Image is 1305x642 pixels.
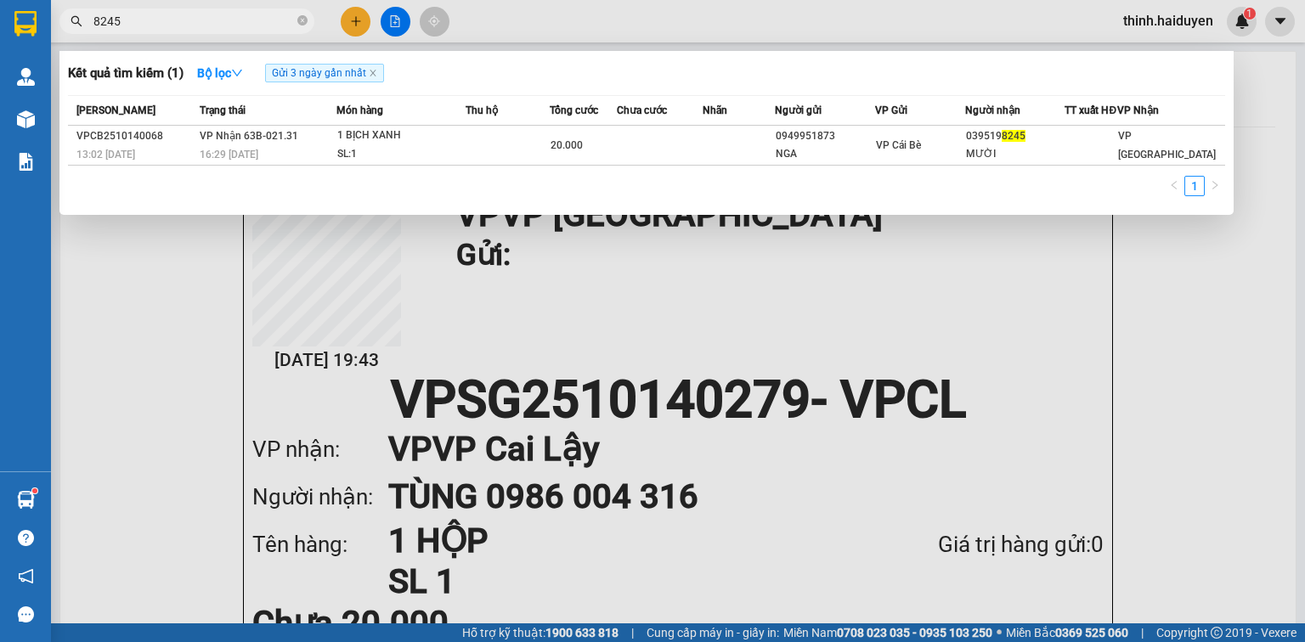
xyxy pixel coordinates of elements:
[775,104,822,116] span: Người gửi
[200,149,258,160] span: 16:29 [DATE]
[199,14,336,35] div: VP Cai Lậy
[196,89,337,113] div: 20.000
[1118,130,1216,160] span: VP [GEOGRAPHIC_DATA]
[171,121,194,145] span: SL
[265,64,384,82] span: Gửi 3 ngày gần nhất
[336,104,383,116] span: Món hàng
[876,139,921,151] span: VP Cái Bè
[369,69,377,77] span: close
[184,59,257,87] button: Bộ lọcdown
[1169,180,1179,190] span: left
[14,16,41,34] span: Gửi:
[297,14,308,30] span: close-circle
[1002,130,1025,142] span: 8245
[1205,176,1225,196] button: right
[1185,177,1204,195] a: 1
[199,35,336,55] div: TÙNG
[14,11,37,37] img: logo-vxr
[18,606,34,622] span: message
[551,139,583,151] span: 20.000
[231,67,243,79] span: down
[68,65,184,82] h3: Kết quả tìm kiếm ( 1 )
[93,12,294,31] input: Tìm tên, số ĐT hoặc mã đơn
[200,130,298,142] span: VP Nhận 63B-021.31
[1205,176,1225,196] li: Next Page
[776,127,874,145] div: 0949951873
[14,123,336,144] div: Tên hàng: 1 HỘP ( : 1 )
[337,145,465,164] div: SL: 1
[18,530,34,546] span: question-circle
[965,104,1020,116] span: Người nhận
[76,104,155,116] span: [PERSON_NAME]
[703,104,727,116] span: Nhãn
[76,149,135,160] span: 13:02 [DATE]
[17,491,35,509] img: warehouse-icon
[966,145,1065,163] div: MƯỜI
[550,104,598,116] span: Tổng cước
[199,16,240,34] span: Nhận:
[17,68,35,86] img: warehouse-icon
[1210,180,1220,190] span: right
[1184,176,1205,196] li: 1
[776,145,874,163] div: NGA
[1117,104,1159,116] span: VP Nhận
[337,127,465,145] div: 1 BỊCH XANH
[18,568,34,584] span: notification
[32,488,37,493] sup: 1
[199,55,336,79] div: 0986004316
[617,104,667,116] span: Chưa cước
[196,93,236,111] span: Chưa :
[1164,176,1184,196] li: Previous Page
[466,104,498,116] span: Thu hộ
[297,15,308,25] span: close-circle
[197,66,243,80] strong: Bộ lọc
[1065,104,1116,116] span: TT xuất HĐ
[966,127,1065,145] div: 039519
[14,14,187,55] div: VP [GEOGRAPHIC_DATA]
[76,127,195,145] div: VPCB2510140068
[71,15,82,27] span: search
[17,110,35,128] img: warehouse-icon
[875,104,907,116] span: VP Gửi
[200,104,246,116] span: Trạng thái
[1164,176,1184,196] button: left
[17,153,35,171] img: solution-icon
